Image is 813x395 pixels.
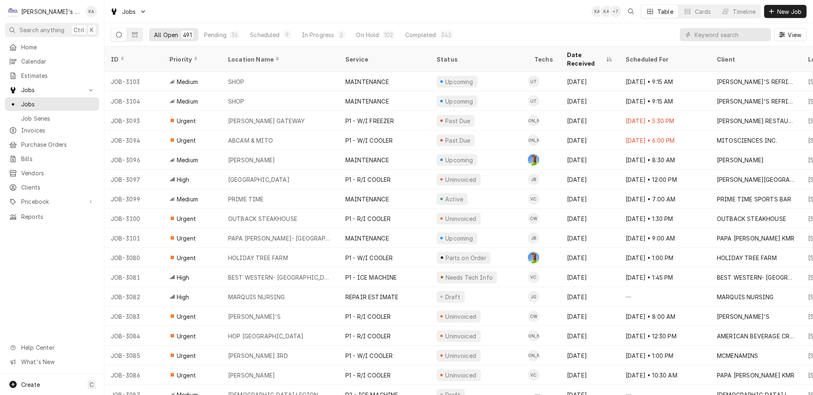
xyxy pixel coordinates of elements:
div: [DATE] [560,91,619,111]
div: All Open [154,31,178,39]
span: Ctrl [74,26,84,34]
div: P1 - W/I COOLER [345,136,393,145]
button: Search anythingCtrlK [5,23,99,37]
div: [PERSON_NAME] [528,135,539,146]
div: Valente Castillo's Avatar [528,193,539,205]
span: Urgent [177,371,196,380]
a: Jobs [5,97,99,111]
div: [PERSON_NAME]'s Refrigeration [21,7,81,16]
div: Upcoming [444,77,475,86]
div: Justin Achter's Avatar [528,350,539,361]
span: Medium [177,97,198,106]
div: Pending [204,31,226,39]
a: Vendors [5,166,99,180]
div: Uninvoiced [444,214,477,223]
div: P1 - W/I COOLER [345,254,393,262]
div: Client [717,55,793,64]
div: JOB-3082 [104,287,163,307]
div: P1 - W/I FREEZER [345,117,394,125]
div: PAPA [PERSON_NAME]- [GEOGRAPHIC_DATA] [228,234,332,243]
span: What's New [21,357,94,366]
div: [DATE] [560,248,619,267]
div: [DATE] • 1:00 PM [619,346,710,365]
span: Urgent [177,214,196,223]
span: Calendar [21,57,95,66]
div: 2 [339,31,344,39]
div: JOB-3086 [104,365,163,385]
a: Invoices [5,124,99,137]
div: [DATE] [560,326,619,346]
div: Cards [695,7,711,16]
span: Vendors [21,169,95,177]
div: [PERSON_NAME] [228,371,275,380]
div: Upcoming [444,97,475,106]
div: [DATE] [560,346,619,365]
div: P1 - W/I COOLER [345,351,393,360]
div: Priority [169,55,213,64]
div: JOB-3083 [104,307,163,326]
div: Upcoming [444,234,475,243]
div: JG [528,291,539,302]
div: Korey Austin's Avatar [591,6,603,17]
div: [DATE] • 7:00 AM [619,189,710,209]
div: PAPA [PERSON_NAME] KMR [717,234,795,243]
span: Job Series [21,114,95,123]
a: Bills [5,152,99,166]
div: MCMENAMINS [717,351,758,360]
div: [PERSON_NAME]'S [228,312,281,321]
div: BEST WESTERN- [GEOGRAPHIC_DATA] [717,273,795,282]
div: Timeline [733,7,756,16]
div: SHOP [228,97,244,106]
div: [DATE] • 9:00 AM [619,228,710,248]
span: Pricebook [21,197,83,206]
div: + 7 [610,6,621,17]
div: JOB-3093 [104,111,163,130]
div: PRIME TIME SPORTS BAR [717,195,791,203]
span: Purchase Orders [21,140,95,149]
div: VC [528,271,539,283]
div: MITOSCIENCES INC. [717,136,777,145]
div: GA [528,154,539,166]
span: New Job [776,7,803,16]
button: New Job [764,5,806,18]
div: Date Received [567,51,604,68]
div: [PERSON_NAME] GATEWAY [228,117,305,125]
div: [DATE] [560,150,619,170]
div: AMERICAN BEVERAGE CRAFT- HOP VALLEY [717,332,795,340]
span: Bills [21,154,95,163]
div: JOB-3104 [104,91,163,111]
div: [DATE] [560,170,619,189]
span: Jobs [122,7,136,16]
div: Techs [534,55,554,64]
div: [PERSON_NAME] RESTAURANT [717,117,795,125]
div: CW [528,311,539,322]
div: Upcoming [444,156,475,164]
div: Scheduled [250,31,279,39]
div: — [619,287,710,307]
a: Go to Jobs [107,5,150,18]
div: Greg Austin's Avatar [528,252,539,263]
div: Draft [444,293,461,301]
span: Medium [177,156,198,164]
div: [DATE] [560,209,619,228]
span: Medium [177,195,198,203]
div: [DATE] [560,72,619,91]
div: Korey Austin's Avatar [601,6,612,17]
span: Urgent [177,351,196,360]
div: JOB-3103 [104,72,163,91]
div: [PERSON_NAME]'S [717,312,769,321]
div: [DATE] • 10:30 AM [619,365,710,385]
span: Urgent [177,234,196,243]
div: MAINTENANCE [345,156,389,164]
div: OUTBACK STEAKHOUSE [717,214,786,223]
div: JOB-3080 [104,248,163,267]
div: JOB-3101 [104,228,163,248]
div: 102 [384,31,393,39]
span: Clients [21,183,95,192]
div: JOB-3081 [104,267,163,287]
div: C [7,6,19,17]
div: Location Name [228,55,331,64]
div: Service [345,55,422,64]
div: Uninvoiced [444,351,477,360]
div: P1 - R/I COOLER [345,214,391,223]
